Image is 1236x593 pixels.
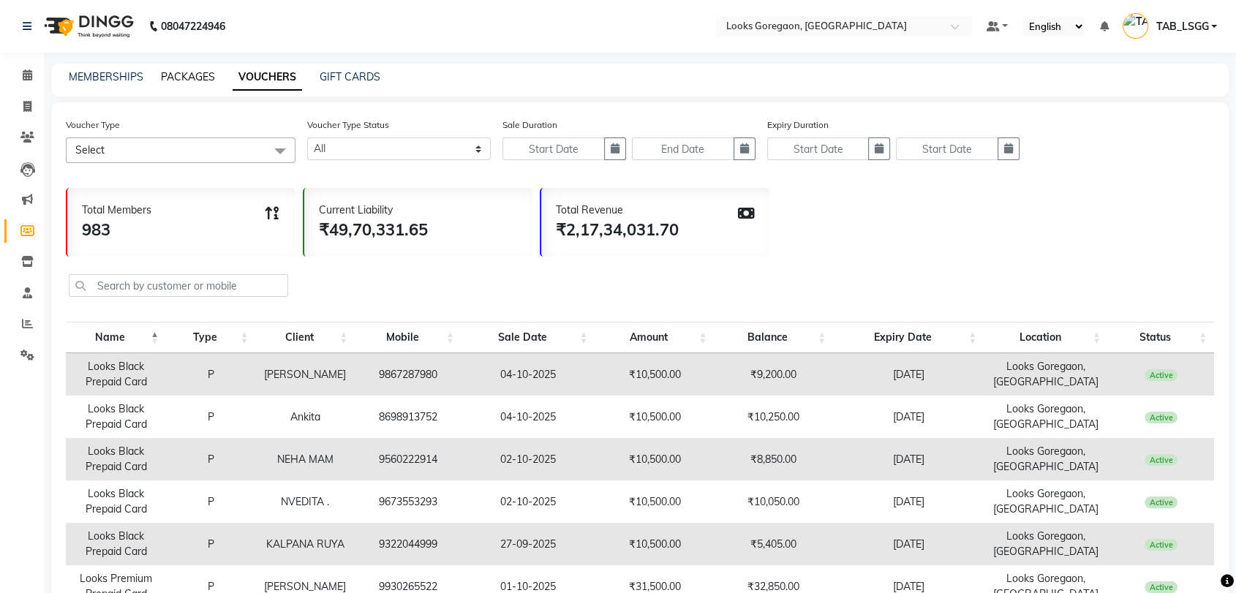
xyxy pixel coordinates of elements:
td: 9322044999 [355,523,461,565]
td: [DATE] [833,353,984,396]
td: 9560222914 [355,438,461,480]
input: Start Date [896,137,998,160]
td: 27-09-2025 [461,523,595,565]
label: Sale Duration [502,118,557,132]
td: Looks Black Prepaid Card [66,353,166,396]
div: Current Liability [319,203,428,218]
td: NVEDITA . [255,480,355,523]
td: ₹10,050.00 [714,480,833,523]
a: PACKAGES [161,70,215,83]
td: P [166,353,255,396]
td: Looks Black Prepaid Card [66,480,166,523]
label: Voucher Type Status [307,118,389,132]
td: [DATE] [833,480,984,523]
th: Expiry Date: activate to sort column ascending [833,322,984,353]
td: Looks Black Prepaid Card [66,396,166,438]
td: P [166,396,255,438]
span: Active [1145,412,1177,423]
span: TAB_LSGG [1156,19,1208,34]
input: Start Date [502,137,605,160]
span: Active [1145,539,1177,551]
td: 02-10-2025 [461,438,595,480]
a: MEMBERSHIPS [69,70,143,83]
td: [DATE] [833,396,984,438]
span: Active [1145,496,1177,508]
td: ₹8,850.00 [714,438,833,480]
td: NEHA MAM [255,438,355,480]
th: Client: activate to sort column ascending [255,322,355,353]
td: [DATE] [833,438,984,480]
th: Mobile: activate to sort column ascending [355,322,461,353]
td: Looks Black Prepaid Card [66,523,166,565]
td: P [166,480,255,523]
td: KALPANA RUYA [255,523,355,565]
td: P [166,523,255,565]
span: Select [75,143,105,156]
th: Name: activate to sort column descending [66,322,166,353]
th: Amount: activate to sort column ascending [595,322,715,353]
td: 9867287980 [355,353,461,396]
td: ₹9,200.00 [714,353,833,396]
label: Expiry Duration [767,118,829,132]
span: Active [1145,454,1177,466]
td: Looks Goregaon, [GEOGRAPHIC_DATA] [984,353,1108,396]
th: Location: activate to sort column ascending [984,322,1108,353]
td: Looks Goregaon, [GEOGRAPHIC_DATA] [984,523,1108,565]
td: [PERSON_NAME] [255,353,355,396]
td: Ankita [255,396,355,438]
td: ₹10,500.00 [595,480,715,523]
td: ₹10,500.00 [595,438,715,480]
div: ₹49,70,331.65 [319,218,428,242]
td: ₹10,500.00 [595,396,715,438]
td: Looks Goregaon, [GEOGRAPHIC_DATA] [984,438,1108,480]
div: Total Members [82,203,151,218]
span: Active [1145,581,1177,593]
div: 983 [82,218,151,242]
th: Sale Date: activate to sort column ascending [461,322,595,353]
td: ₹10,500.00 [595,353,715,396]
td: 02-10-2025 [461,480,595,523]
th: Status: activate to sort column ascending [1108,322,1214,353]
td: ₹5,405.00 [714,523,833,565]
td: Looks Black Prepaid Card [66,438,166,480]
input: End Date [632,137,734,160]
td: ₹10,250.00 [714,396,833,438]
td: [DATE] [833,523,984,565]
input: Start Date [767,137,870,160]
span: Active [1145,369,1177,381]
td: P [166,438,255,480]
td: ₹10,500.00 [595,523,715,565]
label: Voucher Type [66,118,120,132]
div: ₹2,17,34,031.70 [556,218,679,242]
th: Balance: activate to sort column ascending [714,322,833,353]
img: TAB_LSGG [1123,13,1148,39]
td: Looks Goregaon, [GEOGRAPHIC_DATA] [984,480,1108,523]
th: Type: activate to sort column ascending [166,322,255,353]
td: 04-10-2025 [461,353,595,396]
td: 04-10-2025 [461,396,595,438]
td: 8698913752 [355,396,461,438]
a: VOUCHERS [233,64,302,91]
td: 9673553293 [355,480,461,523]
input: Search by customer or mobile [69,274,288,297]
img: logo [37,6,137,47]
div: Total Revenue [556,203,679,218]
a: GIFT CARDS [320,70,380,83]
b: 08047224946 [161,6,225,47]
td: Looks Goregaon, [GEOGRAPHIC_DATA] [984,396,1108,438]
